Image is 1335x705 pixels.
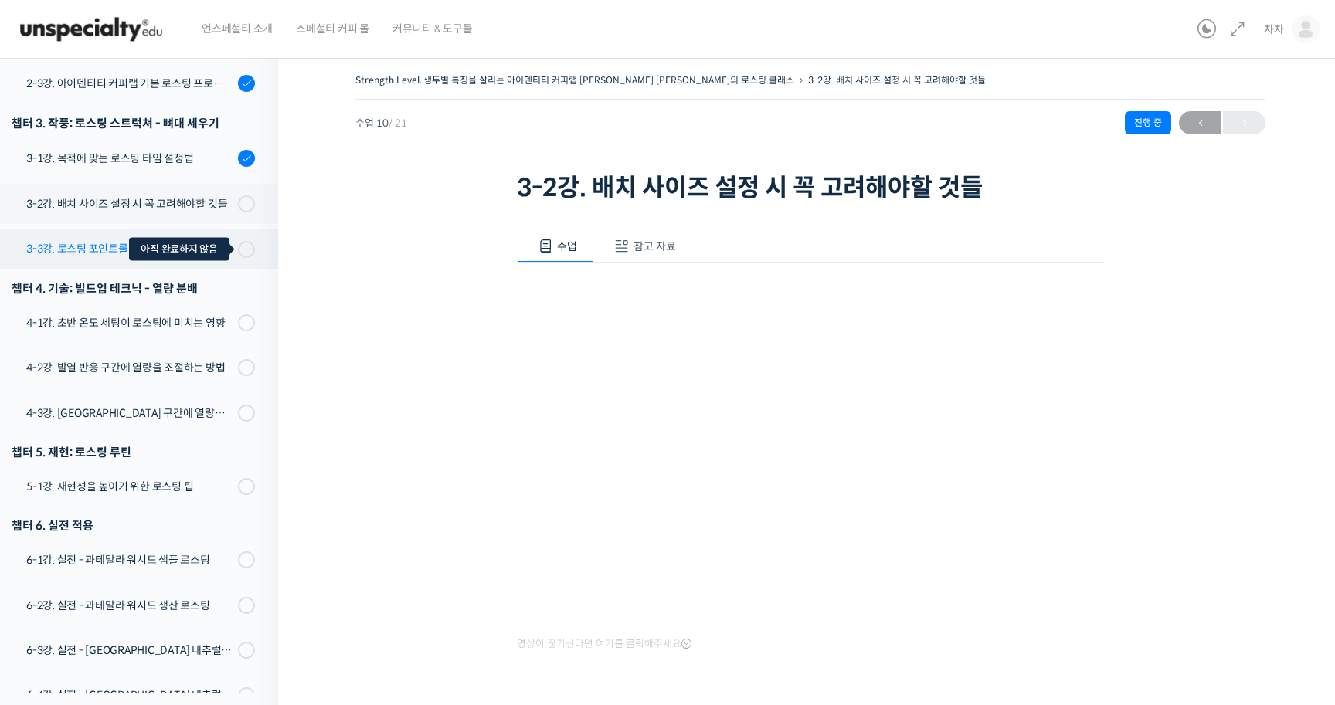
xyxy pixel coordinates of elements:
a: 설정 [199,490,297,528]
span: 대화 [141,513,160,526]
span: 설정 [239,513,257,525]
span: 홈 [49,513,58,525]
a: 홈 [5,490,102,528]
a: 대화 [102,490,199,528]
